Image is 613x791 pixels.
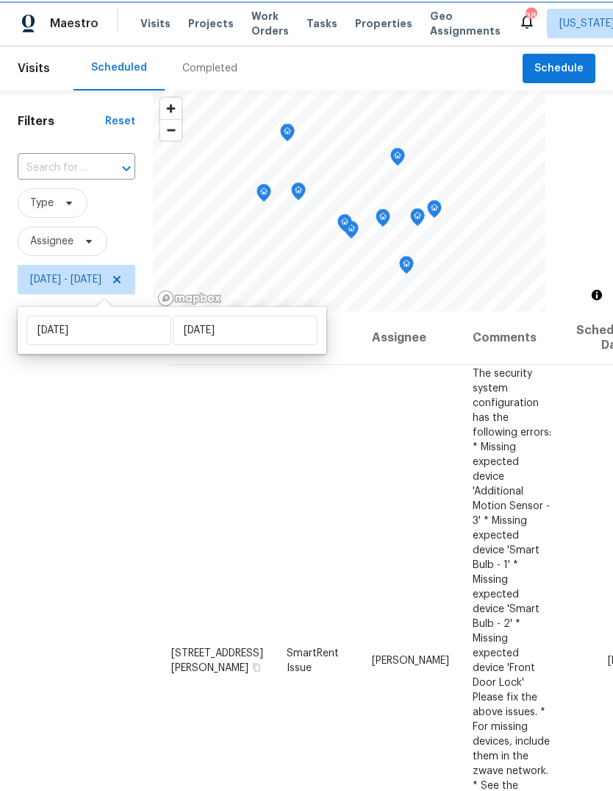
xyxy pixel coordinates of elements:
span: [DATE] - [DATE] [30,272,101,287]
div: Map marker [399,256,414,279]
div: Map marker [410,208,425,231]
button: Copy Address [250,660,263,673]
button: Toggle attribution [588,286,606,304]
button: Schedule [523,54,595,84]
input: Search for an address... [18,157,94,180]
span: Work Orders [251,9,289,38]
span: Type [30,196,54,210]
span: Tasks [306,18,337,29]
span: [STREET_ADDRESS][PERSON_NAME] [171,648,263,673]
span: Zoom out [160,120,182,141]
button: Zoom in [160,98,182,119]
span: Projects [188,16,234,31]
span: Schedule [534,60,584,78]
th: Comments [461,311,564,365]
span: Toggle attribution [592,287,601,303]
div: Map marker [427,200,442,223]
div: Map marker [390,148,405,171]
a: Mapbox homepage [157,290,222,307]
div: Map marker [337,214,352,237]
div: Completed [182,61,237,76]
span: Maestro [50,16,98,31]
h1: Filters [18,114,105,129]
input: End date [173,316,318,345]
th: Assignee [360,311,461,365]
div: Map marker [291,182,306,205]
div: Scheduled [91,60,147,75]
div: Map marker [280,124,295,146]
span: Properties [355,16,412,31]
span: SmartRent Issue [287,648,339,673]
div: Map marker [257,184,271,207]
span: Visits [18,52,50,85]
span: Geo Assignments [430,9,501,38]
span: Visits [140,16,171,31]
button: Zoom out [160,119,182,141]
div: Map marker [376,209,390,232]
input: Start date [26,316,171,345]
div: Reset [105,114,135,129]
canvas: Map [153,91,545,311]
span: [PERSON_NAME] [372,655,449,665]
button: Open [116,158,137,179]
span: Assignee [30,234,74,249]
div: 38 [526,9,536,24]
